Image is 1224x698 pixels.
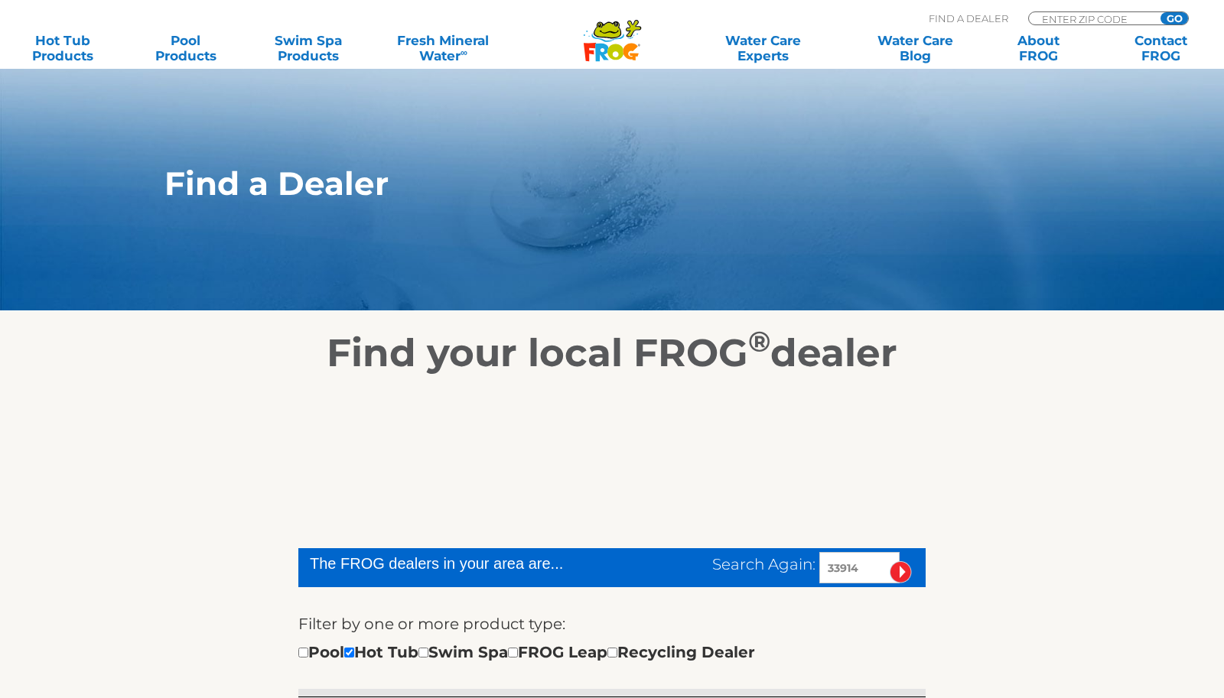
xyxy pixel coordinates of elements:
[164,165,988,202] h1: Find a Dealer
[261,33,356,63] a: Swim SpaProducts
[1161,12,1188,24] input: GO
[929,11,1008,25] p: Find A Dealer
[298,612,565,636] label: Filter by one or more product type:
[461,47,467,58] sup: ∞
[298,640,755,664] div: Pool Hot Tub Swim Spa FROG Leap Recycling Dealer
[383,33,503,63] a: Fresh MineralWater∞
[712,555,815,573] span: Search Again:
[748,324,770,359] sup: ®
[138,33,233,63] a: PoolProducts
[1040,12,1144,25] input: Zip Code Form
[991,33,1086,63] a: AboutFROG
[685,33,841,63] a: Water CareExperts
[15,33,111,63] a: Hot TubProducts
[310,552,618,575] div: The FROG dealers in your area are...
[1113,33,1209,63] a: ContactFROG
[890,561,912,583] input: Submit
[142,330,1082,376] h2: Find your local FROG dealer
[868,33,963,63] a: Water CareBlog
